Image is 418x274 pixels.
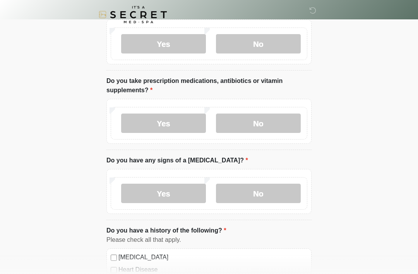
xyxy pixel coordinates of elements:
label: [MEDICAL_DATA] [118,253,307,262]
label: No [216,34,301,53]
label: Do you have any signs of a [MEDICAL_DATA]? [106,156,248,165]
input: [MEDICAL_DATA] [111,255,117,261]
label: No [216,184,301,203]
label: Do you take prescription medications, antibiotics or vitamin supplements? [106,76,312,95]
input: Heart Disease [111,267,117,273]
label: Yes [121,114,206,133]
label: Yes [121,34,206,53]
div: Please check all that apply. [106,235,312,245]
img: It's A Secret Med Spa Logo [99,6,167,23]
label: Do you have a history of the following? [106,226,226,235]
label: Yes [121,184,206,203]
label: No [216,114,301,133]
